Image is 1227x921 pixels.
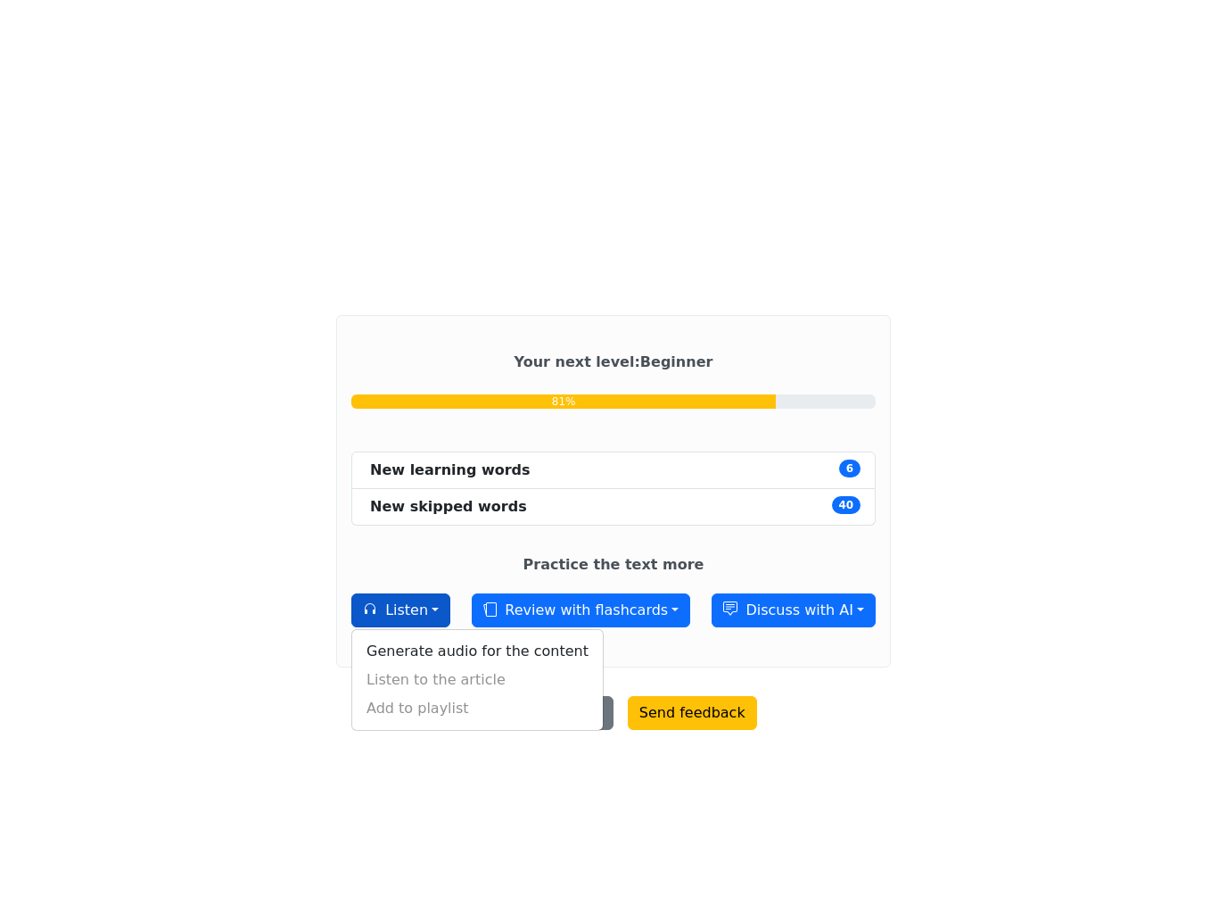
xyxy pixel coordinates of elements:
span: 6 [839,460,861,477]
button: Send feedback [628,696,757,730]
a: ←Back to Library [463,696,620,713]
div: 81% [351,394,776,409]
div: New learning words [370,460,531,481]
a: Generate audio for the content [352,637,603,666]
a: 81% [351,394,876,409]
div: Listen [351,629,604,731]
button: Discuss with AI [712,593,876,627]
button: Listen [351,593,450,627]
strong: Your next level : Beginner [515,353,713,370]
div: New skipped words [370,496,527,518]
button: Review with flashcards [472,593,690,627]
strong: Practice the text more [523,556,704,573]
span: 40 [832,496,861,514]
